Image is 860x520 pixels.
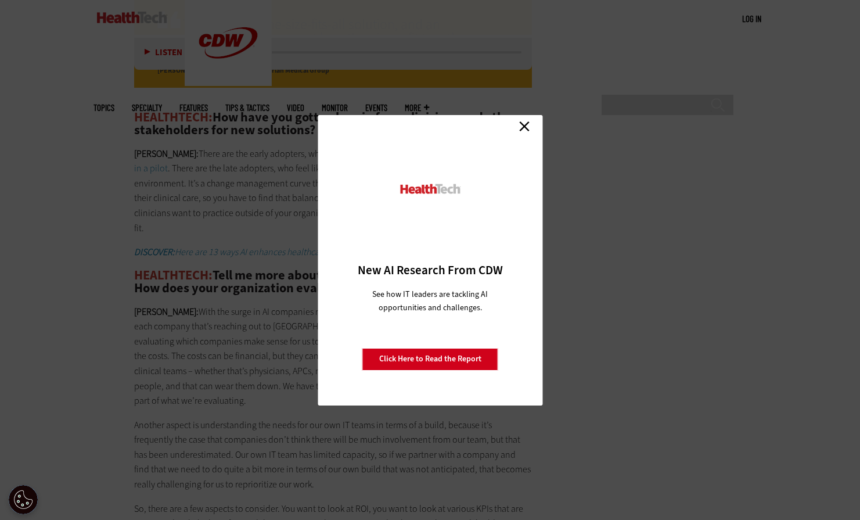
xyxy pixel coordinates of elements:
h3: New AI Research From CDW [338,262,522,278]
button: Open Preferences [9,485,38,514]
p: See how IT leaders are tackling AI opportunities and challenges. [358,288,502,314]
a: Close [516,118,533,135]
img: HealthTech_0.png [398,183,462,195]
a: Click Here to Read the Report [362,348,498,370]
div: Cookie Settings [9,485,38,514]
